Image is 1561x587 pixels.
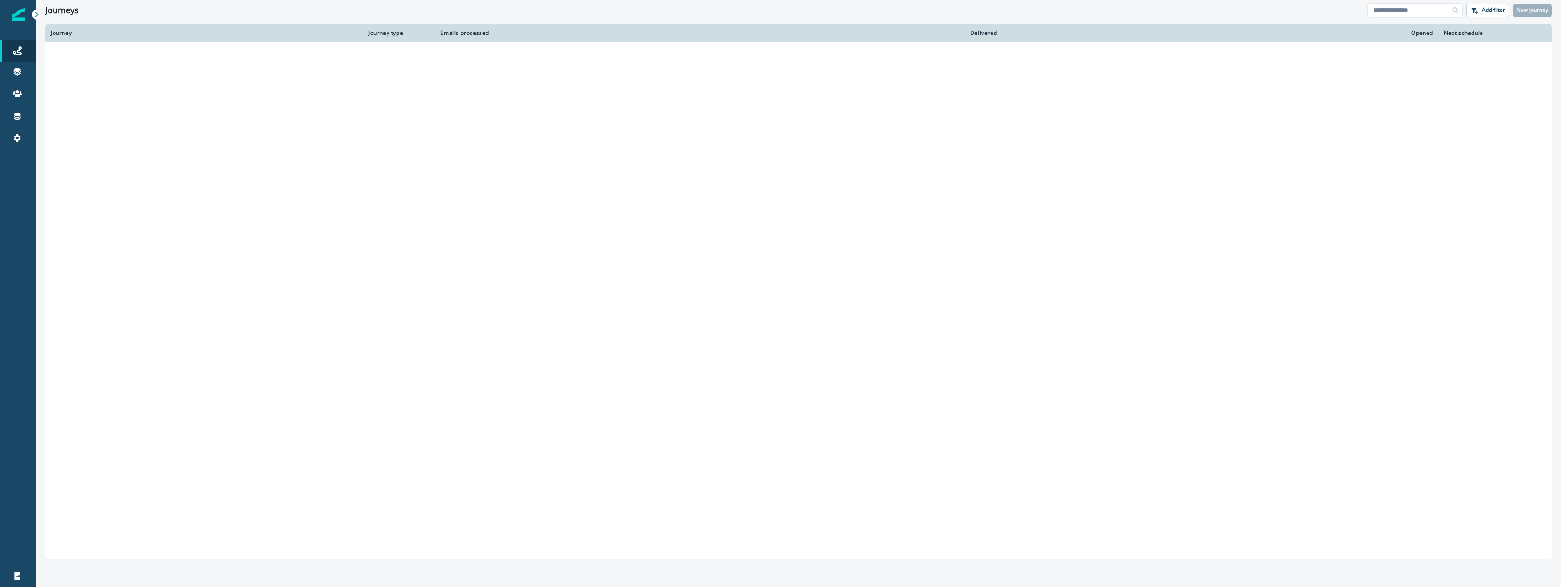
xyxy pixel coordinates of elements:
button: Add filter [1466,4,1509,17]
div: Delivered [500,29,997,37]
h1: Journeys [45,5,79,15]
div: Next schedule [1444,29,1524,37]
div: Journey type [368,29,426,37]
p: Add filter [1482,7,1505,13]
p: New journey [1517,7,1548,13]
img: Inflection [12,8,25,21]
div: Journey [51,29,358,37]
div: Emails processed [437,29,489,37]
div: Opened [1008,29,1433,37]
button: New journey [1513,4,1552,17]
